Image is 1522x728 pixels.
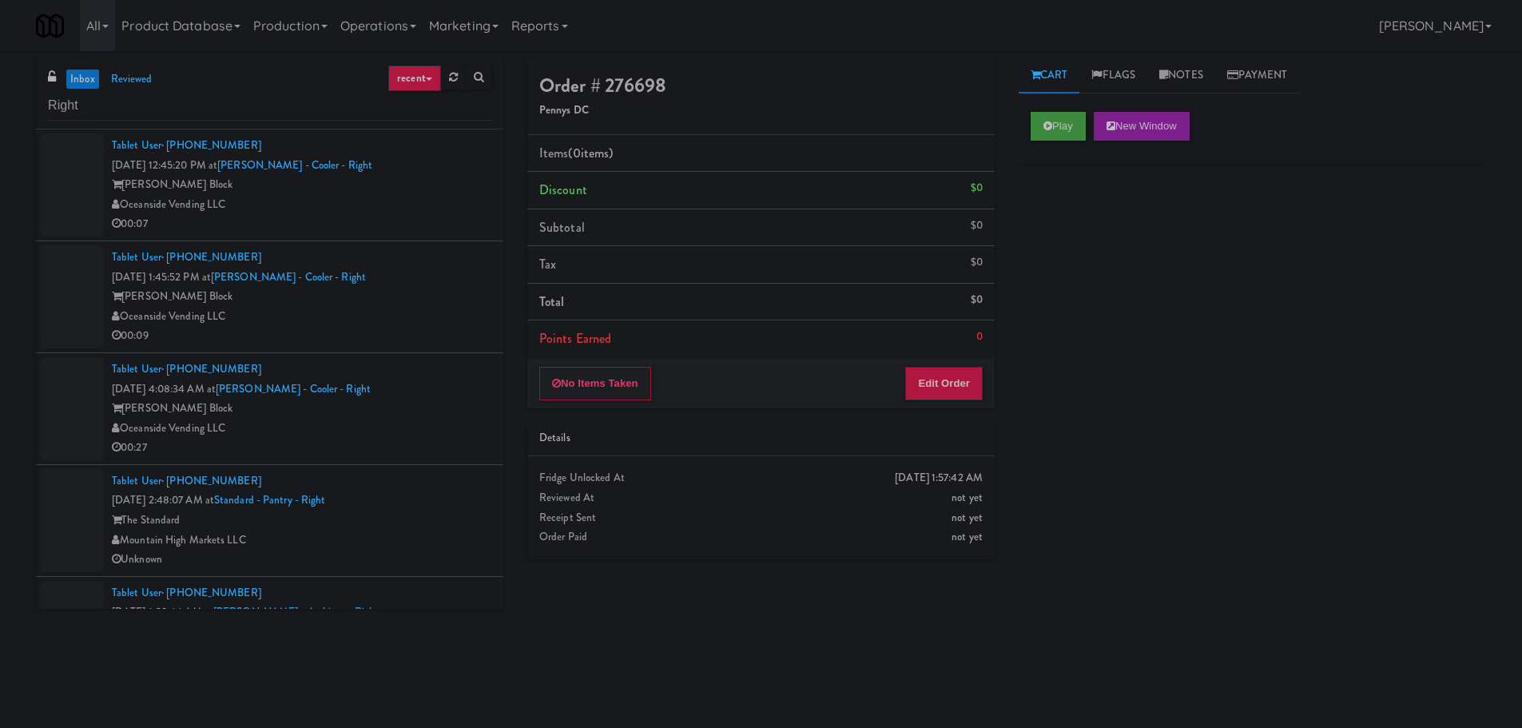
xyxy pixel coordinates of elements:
[952,529,983,544] span: not yet
[112,269,211,284] span: [DATE] 1:45:52 PM at
[112,604,213,619] span: [DATE] 1:09:44 AM at
[539,292,565,311] span: Total
[1079,58,1147,93] a: Flags
[539,468,983,488] div: Fridge Unlocked At
[36,241,503,353] li: Tablet User· [PHONE_NUMBER][DATE] 1:45:52 PM at[PERSON_NAME] - Cooler - Right[PERSON_NAME] BlockO...
[971,216,983,236] div: $0
[112,381,216,396] span: [DATE] 4:08:34 AM at
[112,175,491,195] div: [PERSON_NAME] Block
[112,492,214,507] span: [DATE] 2:48:07 AM at
[112,195,491,215] div: Oceanside Vending LLC
[66,70,99,90] a: inbox
[161,361,261,376] span: · [PHONE_NUMBER]
[161,585,261,600] span: · [PHONE_NUMBER]
[539,218,585,237] span: Subtotal
[36,12,64,40] img: Micromart
[388,66,441,91] a: recent
[107,70,157,90] a: reviewed
[161,137,261,153] span: · [PHONE_NUMBER]
[112,473,261,488] a: Tablet User· [PHONE_NUMBER]
[971,253,983,273] div: $0
[539,181,587,199] span: Discount
[1147,58,1215,93] a: Notes
[1031,112,1086,141] button: Play
[36,353,503,465] li: Tablet User· [PHONE_NUMBER][DATE] 4:08:34 AM at[PERSON_NAME] - Cooler - Right[PERSON_NAME] BlockO...
[213,604,379,619] a: [PERSON_NAME] - Ambient - Right
[539,428,983,448] div: Details
[216,381,371,396] a: [PERSON_NAME] - Cooler - Right
[112,438,491,458] div: 00:27
[36,129,503,241] li: Tablet User· [PHONE_NUMBER][DATE] 12:45:20 PM at[PERSON_NAME] - Cooler - Right[PERSON_NAME] Block...
[112,157,217,173] span: [DATE] 12:45:20 PM at
[112,249,261,265] a: Tablet User· [PHONE_NUMBER]
[1215,58,1300,93] a: Payment
[1094,112,1190,141] button: New Window
[539,367,651,400] button: No Items Taken
[971,178,983,198] div: $0
[952,490,983,505] span: not yet
[112,326,491,346] div: 00:09
[112,137,261,153] a: Tablet User· [PHONE_NUMBER]
[161,473,261,488] span: · [PHONE_NUMBER]
[112,399,491,419] div: [PERSON_NAME] Block
[895,468,983,488] div: [DATE] 1:57:42 AM
[112,511,491,531] div: The Standard
[161,249,261,265] span: · [PHONE_NUMBER]
[539,75,983,96] h4: Order # 276698
[48,91,491,121] input: Search vision orders
[36,465,503,577] li: Tablet User· [PHONE_NUMBER][DATE] 2:48:07 AM atStandard - Pantry - RightThe StandardMountain High...
[211,269,366,284] a: [PERSON_NAME] - Cooler - Right
[112,214,491,234] div: 00:07
[112,585,261,600] a: Tablet User· [PHONE_NUMBER]
[214,492,326,507] a: Standard - Pantry - Right
[971,290,983,310] div: $0
[539,144,613,162] span: Items
[905,367,983,400] button: Edit Order
[539,329,611,348] span: Points Earned
[112,361,261,376] a: Tablet User· [PHONE_NUMBER]
[952,510,983,525] span: not yet
[581,144,610,162] ng-pluralize: items
[1019,58,1080,93] a: Cart
[112,550,491,570] div: Unknown
[539,527,983,547] div: Order Paid
[112,419,491,439] div: Oceanside Vending LLC
[539,508,983,528] div: Receipt Sent
[539,255,556,273] span: Tax
[217,157,372,173] a: [PERSON_NAME] - Cooler - Right
[568,144,613,162] span: (0 )
[36,577,503,709] li: Tablet User· [PHONE_NUMBER][DATE] 1:09:44 AM at[PERSON_NAME] - Ambient - Right[PERSON_NAME]Family...
[539,105,983,117] h5: Pennys DC
[112,307,491,327] div: Oceanside Vending LLC
[112,531,491,551] div: Mountain High Markets LLC
[112,287,491,307] div: [PERSON_NAME] Block
[539,488,983,508] div: Reviewed At
[976,327,983,347] div: 0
